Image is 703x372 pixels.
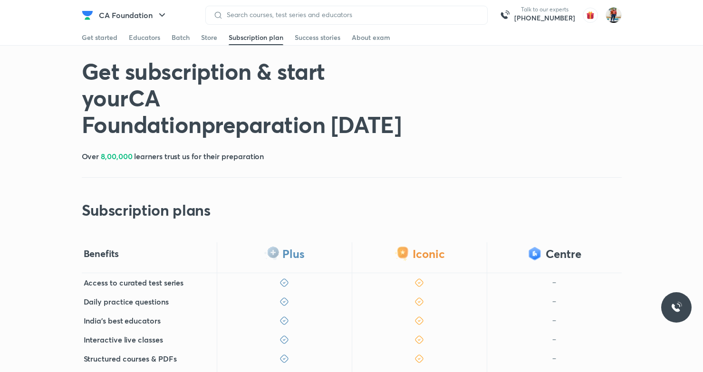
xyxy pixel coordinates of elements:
h2: Subscription plans [82,200,211,219]
a: Get started [82,30,117,45]
div: About exam [352,33,390,42]
a: Subscription plan [229,30,283,45]
a: Store [201,30,217,45]
input: Search courses, test series and educators [223,11,480,19]
h5: Daily practice questions [84,296,169,307]
h5: India's best educators [84,315,161,326]
img: icon [549,335,559,344]
img: call-us [495,6,514,25]
h1: Get subscription & start your CA Foundation preparation [DATE] [82,57,406,137]
div: Subscription plan [229,33,283,42]
div: Get started [82,33,117,42]
button: CA Foundation [93,6,173,25]
h4: Benefits [84,248,119,260]
div: Store [201,33,217,42]
h5: Over learners trust us for their preparation [82,151,264,162]
img: Aman Kumar Giri [606,7,622,23]
img: icon [549,278,559,287]
a: About exam [352,30,390,45]
h5: Access to curated test series [84,277,184,288]
img: avatar [583,8,598,23]
h5: Interactive live classes [84,334,163,345]
img: icon [549,297,559,306]
h5: Structured courses & PDFs [84,353,177,364]
span: 8,00,000 [101,151,132,161]
img: icon [549,316,559,325]
a: Success stories [295,30,340,45]
p: Talk to our experts [514,6,575,13]
div: Success stories [295,33,340,42]
div: Educators [129,33,160,42]
a: Educators [129,30,160,45]
img: icon [549,354,559,363]
a: [PHONE_NUMBER] [514,13,575,23]
div: Batch [172,33,190,42]
a: Batch [172,30,190,45]
img: ttu [671,302,682,313]
img: Company Logo [82,10,93,21]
